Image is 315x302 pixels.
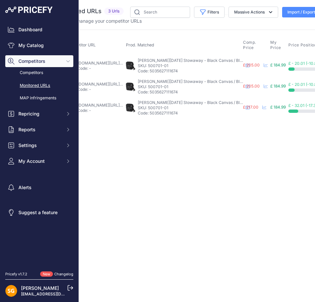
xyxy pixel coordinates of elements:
a: [DOMAIN_NAME][URL][DATE] [77,82,133,87]
a: Competitors [5,67,73,79]
a: [DOMAIN_NAME][URL][DATE] [77,61,133,65]
span: [PERSON_NAME][DATE] Stowaway - Black Canvas / Black Leather [138,58,262,63]
a: [PERSON_NAME] [21,285,59,291]
span: £ 217.00 [243,105,258,110]
span: £ 184.99 [270,105,286,110]
button: Massive Actions [229,7,278,18]
button: Repricing [5,108,73,120]
a: Monitored URLs [5,80,73,91]
img: Pricefy Logo [5,7,53,13]
span: Competitor URL [65,42,96,47]
button: My Price [270,40,286,50]
a: Alerts [5,182,73,193]
a: Suggest a feature [5,207,73,218]
button: My Account [5,155,73,167]
div: Pricefy v1.7.2 [5,271,27,277]
p: Code: 5035627111674 [138,89,243,95]
p: Code: - [77,108,123,113]
span: 3 Urls [104,8,124,15]
span: New [40,271,53,277]
a: Dashboard [5,24,73,36]
span: Prod. Matched [126,42,154,47]
p: Code: - [77,66,123,71]
span: £ 205.00 [243,63,260,67]
button: Competitors [5,55,73,67]
span: Competitors [18,58,61,64]
span: My Account [18,158,61,164]
a: [DOMAIN_NAME][URL][DATE] [77,103,133,108]
a: MAP infringements [5,92,73,104]
span: £ 184.99 [270,63,286,67]
a: My Catalog [5,39,73,51]
button: Reports [5,124,73,136]
a: Changelog [54,272,73,276]
p: Add and manage your competitor URLs [56,18,142,24]
span: My Price [270,40,284,50]
p: SKU: 500701-01 [138,63,243,68]
input: Search [130,7,190,18]
button: Settings [5,139,73,151]
span: Settings [18,142,61,149]
span: Repricing [18,111,61,117]
p: SKU: 500701-01 [138,105,243,111]
p: Code: 5035627111674 [138,111,243,116]
nav: Sidebar [5,24,73,264]
span: Comp. Price [243,40,266,50]
span: [PERSON_NAME][DATE] Stowaway - Black Canvas / Black Leather [138,79,262,84]
p: Code: 5035627111674 [138,68,243,74]
button: Comp. Price [243,40,268,50]
h2: Monitored URLs [56,7,102,16]
span: £ 205.00 [243,84,260,88]
p: Code: - [77,87,123,92]
span: £ 184.99 [270,84,286,88]
span: Reports [18,126,61,133]
button: Filters [194,7,225,18]
a: [EMAIL_ADDRESS][DOMAIN_NAME] [21,291,90,296]
span: [PERSON_NAME][DATE] Stowaway - Black Canvas / Black Leather [138,100,262,105]
p: SKU: 500701-01 [138,84,243,89]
